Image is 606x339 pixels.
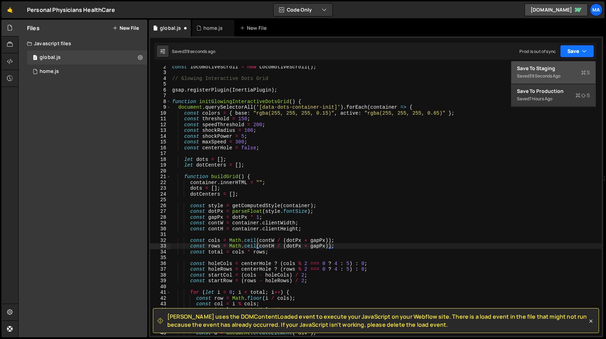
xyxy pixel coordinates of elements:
div: global.js [40,54,61,61]
div: Saved [172,48,215,54]
div: New File [240,25,269,32]
button: Save [560,45,594,57]
div: 42 [150,296,171,301]
div: 5 [150,81,171,87]
div: 35 [150,255,171,261]
div: home.js [40,68,59,75]
div: 19 [150,162,171,168]
div: Javascript files [19,36,147,50]
div: 15 [150,139,171,145]
div: 48 [150,330,171,336]
div: 45 [150,313,171,319]
div: 46 [150,319,171,325]
div: 7 hours ago [529,96,552,102]
div: 9 [150,104,171,110]
div: 39 [150,278,171,284]
div: 24 [150,191,171,197]
div: 3 [150,70,171,76]
div: 39 seconds ago [529,73,560,79]
div: Save to Production [517,88,590,95]
div: 44 [150,307,171,313]
div: 40 [150,284,171,290]
span: 1 [33,55,37,61]
div: 31 [150,232,171,238]
div: global.js [160,25,181,32]
div: Save to Staging [517,65,590,72]
div: 22 [150,180,171,186]
div: Personal Physicians HealthCare [27,6,115,14]
button: New File [113,25,139,31]
div: 30 [150,226,171,232]
div: 43 [150,301,171,307]
h2: Files [27,24,40,32]
div: Saved [517,72,590,80]
div: 38 [150,272,171,278]
div: 17 [150,151,171,157]
div: 10 [150,110,171,116]
div: 11 [150,116,171,122]
div: 27 [150,209,171,215]
div: Prod is out of sync [519,48,556,54]
div: 41 [150,290,171,296]
div: 17171/47430.js [27,50,147,65]
div: 17171/47431.js [27,65,147,79]
div: 23 [150,185,171,191]
button: Save to StagingS Saved39 seconds ago [511,61,595,84]
div: 28 [150,215,171,221]
div: 12 [150,122,171,128]
div: home.js [203,25,223,32]
div: 4 [150,76,171,82]
div: 20 [150,168,171,174]
div: Saved [517,95,590,103]
a: [DOMAIN_NAME] [525,4,588,16]
button: Save to ProductionS Saved7 hours ago [511,84,595,107]
div: 13 [150,128,171,134]
div: 47 [150,324,171,330]
div: 14 [150,134,171,140]
span: S [575,92,590,99]
span: S [581,69,590,76]
div: 16 [150,145,171,151]
button: Code Only [274,4,332,16]
div: 2 [150,64,171,70]
div: 34 [150,249,171,255]
div: 32 [150,238,171,244]
div: 7 [150,93,171,99]
div: 18 [150,157,171,163]
a: 🤙 [1,1,19,18]
div: 39 seconds ago [184,48,215,54]
div: 8 [150,99,171,105]
div: 21 [150,174,171,180]
div: 26 [150,203,171,209]
div: 36 [150,261,171,267]
div: 37 [150,266,171,272]
div: 29 [150,220,171,226]
div: 33 [150,243,171,249]
a: Ma [590,4,602,16]
div: 25 [150,197,171,203]
div: 6 [150,87,171,93]
span: [PERSON_NAME] uses the DOMContentLoaded event to execute your JavaScript on your Webflow site. Th... [167,313,587,328]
